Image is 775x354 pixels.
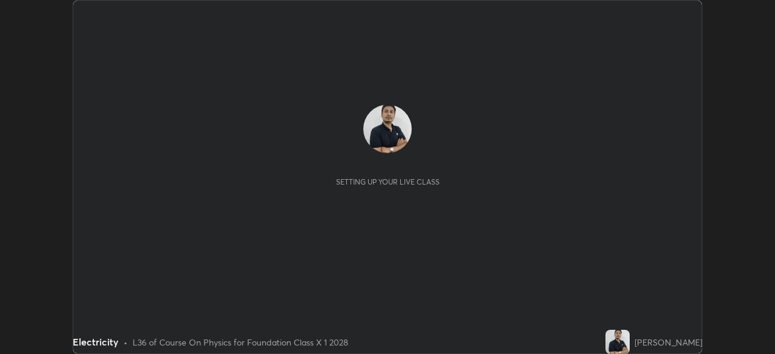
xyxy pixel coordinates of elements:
[133,336,348,349] div: L36 of Course On Physics for Foundation Class X 1 2028
[124,336,128,349] div: •
[605,330,630,354] img: d8c3cabb4e75419da5eb850dbbde1719.jpg
[363,105,412,153] img: d8c3cabb4e75419da5eb850dbbde1719.jpg
[635,336,702,349] div: [PERSON_NAME]
[73,335,119,349] div: Electricity
[336,177,440,186] div: Setting up your live class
